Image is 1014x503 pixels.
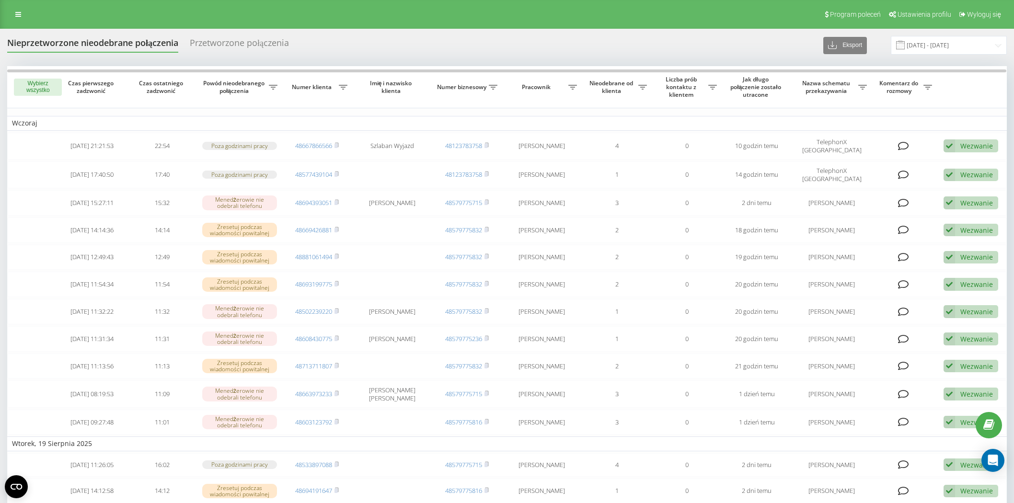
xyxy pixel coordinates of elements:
[445,198,482,207] a: 48579775715
[981,449,1004,472] div: Open Intercom Messenger
[57,453,127,477] td: [DATE] 11:26:05
[445,170,482,179] a: 48123783758
[960,389,993,399] div: Wezwanie
[295,226,332,234] a: 48669426881
[190,38,289,53] div: Przetworzone połączenia
[295,252,332,261] a: 48881061494
[652,161,722,188] td: 0
[295,307,332,316] a: 48502239220
[5,475,28,498] button: Open CMP widget
[730,76,784,98] span: Jak długo połączenie zostało utracone
[127,245,197,270] td: 12:49
[445,362,482,370] a: 48579775832
[202,171,277,179] div: Poza godzinami pracy
[652,410,722,435] td: 0
[722,245,792,270] td: 19 godzin temu
[967,11,1001,18] span: Wyloguj się
[582,161,652,188] td: 1
[722,326,792,352] td: 20 godzin temu
[507,83,569,91] span: Pracownik
[295,198,332,207] a: 48694393051
[722,133,792,160] td: 10 godzin temu
[445,334,482,343] a: 48579775236
[295,460,332,469] a: 48533897088
[502,354,582,379] td: [PERSON_NAME]
[127,133,197,160] td: 22:54
[202,332,277,346] div: Menedżerowie nie odebrali telefonu
[352,299,432,324] td: [PERSON_NAME]
[582,190,652,216] td: 3
[202,277,277,292] div: Zresetuj podczas wiadomości powitalnej
[502,245,582,270] td: [PERSON_NAME]
[57,217,127,243] td: [DATE] 14:14:36
[960,460,993,469] div: Wezwanie
[57,380,127,407] td: [DATE] 08:19:53
[960,280,993,289] div: Wezwanie
[57,245,127,270] td: [DATE] 12:49:43
[202,387,277,401] div: Menedżerowie nie odebrali telefonu
[202,80,268,94] span: Powód nieodebranego połączenia
[127,299,197,324] td: 11:32
[445,389,482,398] a: 48579775715
[287,83,339,91] span: Numer klienta
[960,307,993,316] div: Wezwanie
[652,190,722,216] td: 0
[652,453,722,477] td: 0
[295,280,332,288] a: 48693199775
[127,453,197,477] td: 16:02
[792,380,872,407] td: [PERSON_NAME]
[722,272,792,297] td: 20 godzin temu
[960,252,993,262] div: Wezwanie
[295,170,332,179] a: 48577439104
[652,133,722,160] td: 0
[295,334,332,343] a: 48608430775
[445,226,482,234] a: 48579775832
[502,133,582,160] td: [PERSON_NAME]
[898,11,951,18] span: Ustawienia profilu
[657,76,708,98] span: Liczba prób kontaktu z klientem
[295,141,332,150] a: 48667866566
[792,410,872,435] td: [PERSON_NAME]
[652,245,722,270] td: 0
[582,380,652,407] td: 3
[502,161,582,188] td: [PERSON_NAME]
[202,250,277,264] div: Zresetuj podczas wiadomości powitalnej
[652,217,722,243] td: 0
[652,299,722,324] td: 0
[127,410,197,435] td: 11:01
[722,410,792,435] td: 1 dzień temu
[202,142,277,150] div: Poza godzinami pracy
[57,326,127,352] td: [DATE] 11:31:34
[960,362,993,371] div: Wezwanie
[202,223,277,237] div: Zresetuj podczas wiadomości powitalnej
[14,79,62,96] button: Wybierz wszystko
[360,80,424,94] span: Imię i nazwisko klienta
[57,299,127,324] td: [DATE] 11:32:22
[57,410,127,435] td: [DATE] 09:27:48
[792,133,872,160] td: TelephonX [GEOGRAPHIC_DATA]
[7,436,1007,451] td: Wtorek, 19 Sierpnia 2025
[792,272,872,297] td: [PERSON_NAME]
[722,217,792,243] td: 18 godzin temu
[582,245,652,270] td: 2
[722,190,792,216] td: 2 dni temu
[582,299,652,324] td: 1
[7,38,178,53] div: Nieprzetworzone nieodebrane połączenia
[960,418,993,427] div: Wezwanie
[823,37,867,54] button: Eksport
[57,133,127,160] td: [DATE] 21:21:53
[792,161,872,188] td: TelephonX [GEOGRAPHIC_DATA]
[792,354,872,379] td: [PERSON_NAME]
[502,299,582,324] td: [PERSON_NAME]
[295,362,332,370] a: 48713711807
[127,272,197,297] td: 11:54
[960,198,993,207] div: Wezwanie
[127,326,197,352] td: 11:31
[792,190,872,216] td: [PERSON_NAME]
[582,217,652,243] td: 2
[722,380,792,407] td: 1 dzień temu
[202,359,277,373] div: Zresetuj podczas wiadomości powitalnej
[502,272,582,297] td: [PERSON_NAME]
[57,272,127,297] td: [DATE] 11:54:34
[652,272,722,297] td: 0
